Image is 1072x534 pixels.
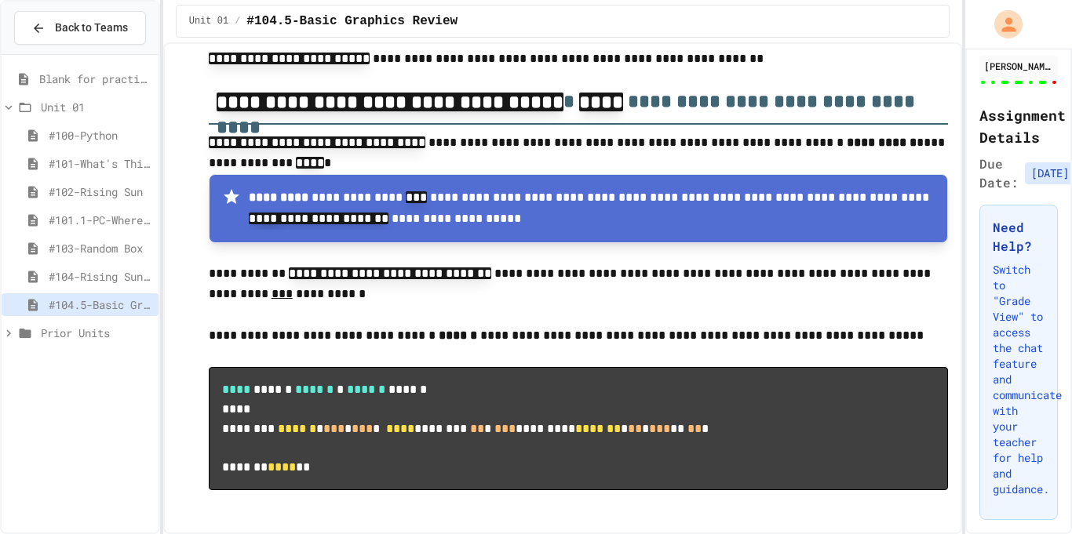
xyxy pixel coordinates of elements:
[41,99,152,115] span: Unit 01
[984,59,1053,73] div: [PERSON_NAME]
[49,240,152,256] span: #103-Random Box
[979,154,1019,192] span: Due Date:
[189,15,228,27] span: Unit 01
[235,15,240,27] span: /
[49,155,152,172] span: #101-What's This ??
[41,325,152,341] span: Prior Units
[246,12,458,31] span: #104.5-Basic Graphics Review
[49,183,152,200] span: #102-Rising Sun
[49,268,152,285] span: #104-Rising Sun Plus
[55,20,128,36] span: Back to Teams
[49,127,152,143] span: #100-Python
[993,218,1045,256] h3: Need Help?
[49,296,152,313] span: #104.5-Basic Graphics Review
[39,71,152,87] span: Blank for practice
[993,262,1045,497] p: Switch to "Grade View" to access the chat feature and communicate with your teacher for help and ...
[14,11,146,45] button: Back to Teams
[978,6,1026,42] div: My Account
[49,212,152,228] span: #101.1-PC-Where am I?
[979,104,1058,148] h2: Assignment Details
